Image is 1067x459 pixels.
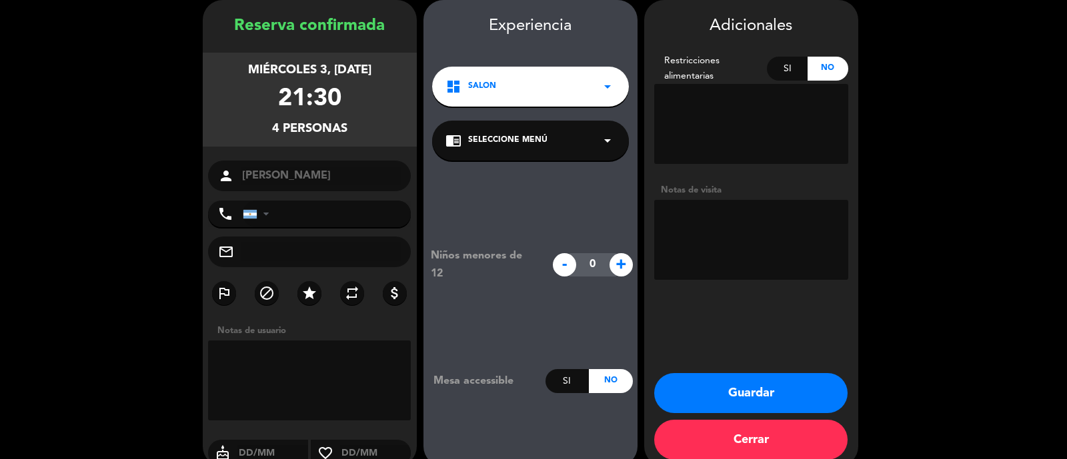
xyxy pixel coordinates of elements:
[808,57,848,81] div: No
[218,168,234,184] i: person
[387,285,403,301] i: attach_money
[654,373,848,413] button: Guardar
[423,13,638,39] div: Experiencia
[421,247,546,282] div: Niños menores de 12
[468,80,496,93] span: SALON
[248,61,371,80] div: miércoles 3, [DATE]
[468,134,548,147] span: Seleccione Menú
[218,244,234,260] i: mail_outline
[546,369,589,393] div: Si
[272,119,347,139] div: 4 personas
[445,133,461,149] i: chrome_reader_mode
[600,133,616,149] i: arrow_drop_down
[216,285,232,301] i: outlined_flag
[211,324,417,338] div: Notas de usuario
[423,372,546,390] div: Mesa accessible
[217,206,233,222] i: phone
[654,53,768,84] div: Restricciones alimentarias
[278,80,341,119] div: 21:30
[610,253,633,276] span: +
[767,57,808,81] div: Si
[203,13,417,39] div: Reserva confirmada
[654,183,848,197] div: Notas de visita
[553,253,576,276] span: -
[243,201,274,227] div: Argentina: +54
[344,285,360,301] i: repeat
[600,79,616,95] i: arrow_drop_down
[301,285,317,301] i: star
[445,79,461,95] i: dashboard
[589,369,632,393] div: No
[259,285,275,301] i: block
[654,13,848,39] div: Adicionales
